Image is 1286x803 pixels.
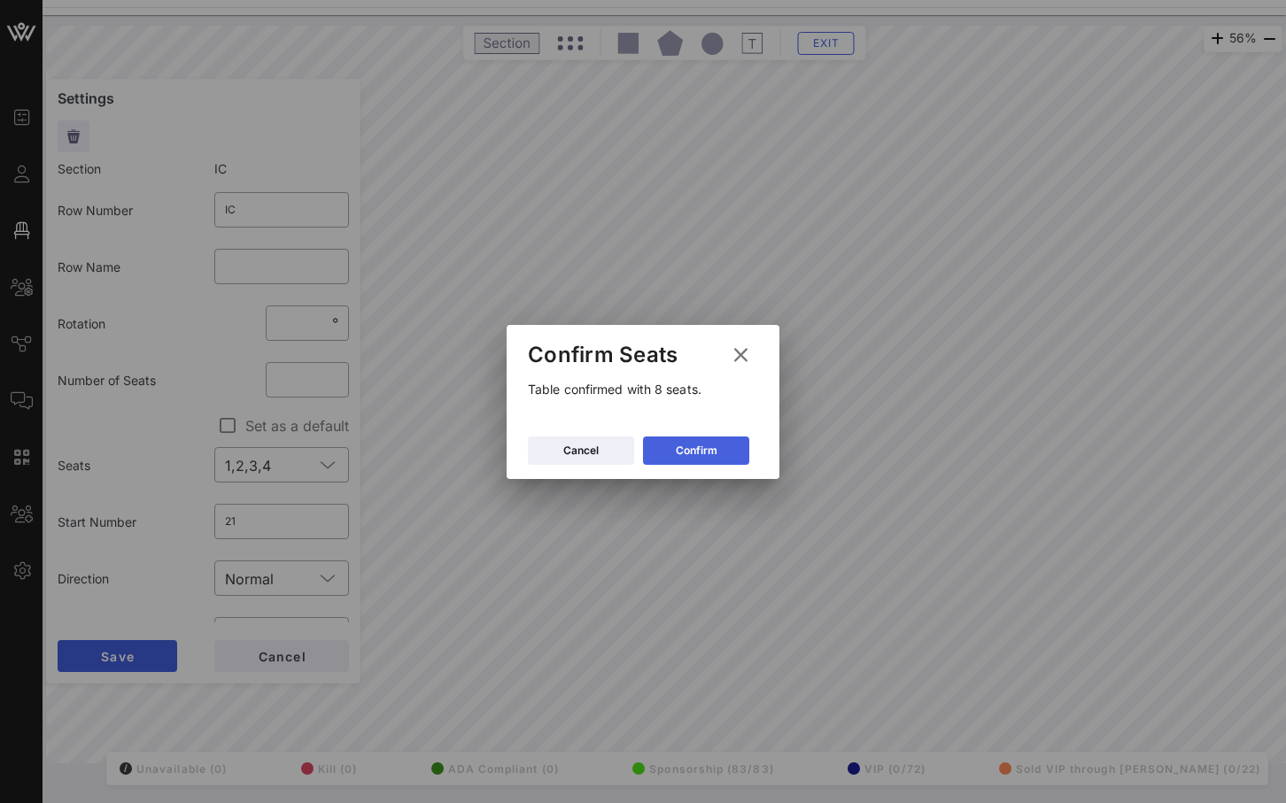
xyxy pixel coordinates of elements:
div: Cancel [563,442,599,459]
div: Confirm Seats [528,342,678,368]
div: Confirm [676,442,717,459]
button: Confirm [643,436,749,465]
button: Cancel [528,436,634,465]
p: Table confirmed with 8 seats. [528,380,758,399]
